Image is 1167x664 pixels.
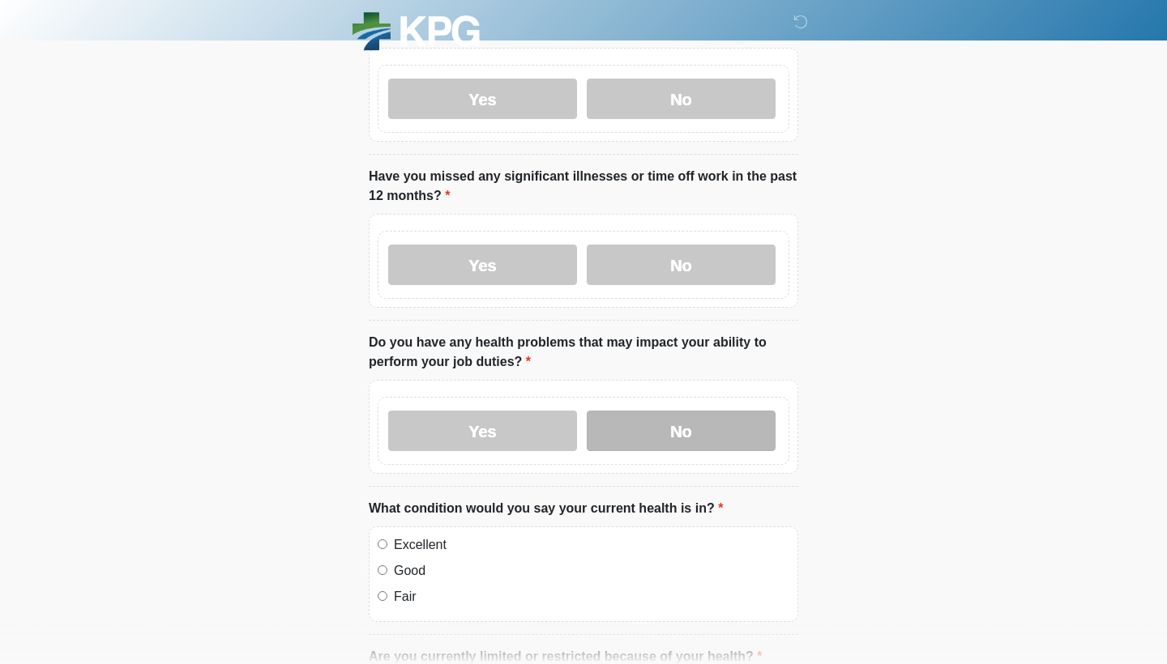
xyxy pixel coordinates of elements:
[388,245,577,285] label: Yes
[378,539,387,549] input: Excellent
[394,561,789,581] label: Good
[587,411,776,451] label: No
[388,79,577,119] label: Yes
[353,12,480,55] img: KPG Healthcare Logo
[369,499,723,518] label: What condition would you say your current health is in?
[369,167,798,206] label: Have you missed any significant illnesses or time off work in the past 12 months?
[394,587,789,607] label: Fair
[378,565,387,575] input: Good
[394,535,789,555] label: Excellent
[388,411,577,451] label: Yes
[587,245,776,285] label: No
[587,79,776,119] label: No
[369,333,798,372] label: Do you have any health problems that may impact your ability to perform your job duties?
[378,591,387,601] input: Fair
